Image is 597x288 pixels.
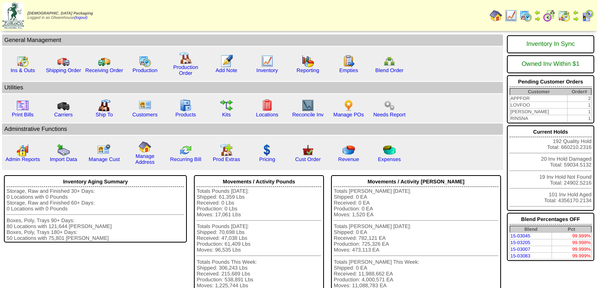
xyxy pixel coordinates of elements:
img: import.gif [57,144,70,156]
a: Add Note [215,67,237,73]
img: reconcile.gif [179,144,192,156]
span: [DEMOGRAPHIC_DATA] Packaging [27,11,93,16]
img: arrowleft.gif [573,9,579,16]
img: truck3.gif [57,99,70,112]
a: Manage Cust [89,156,119,162]
td: APPFOR [510,95,567,102]
div: Current Holds [510,127,592,137]
img: dollar.gif [261,144,273,156]
a: Products [175,112,196,118]
td: 99.999% [552,246,592,253]
img: zoroco-logo-small.webp [2,2,24,29]
a: Ship To [96,112,113,118]
img: truck2.gif [98,55,110,67]
a: Manage POs [333,112,364,118]
div: Inventory In Sync [510,37,592,52]
img: factory.gif [179,52,192,64]
div: Movements / Activity [PERSON_NAME] [334,177,498,187]
td: RINSNA [510,115,567,122]
a: Reconcile Inv [292,112,324,118]
td: 1 [568,115,592,122]
img: calendarcustomer.gif [581,9,594,22]
img: orders.gif [220,55,233,67]
td: 1 [568,102,592,109]
a: Print Bills [12,112,34,118]
img: home.gif [490,9,502,22]
a: Manage Address [136,153,155,165]
a: Recurring Bill [170,156,201,162]
img: calendarprod.gif [519,9,532,22]
img: calendarinout.gif [16,55,29,67]
img: customers.gif [139,99,151,112]
img: graph.gif [302,55,314,67]
div: 192 Quality Hold Total: 660210.2316 20 Inv Hold Damaged Total: 59034.5132 19 Inv Hold Not Found T... [507,125,594,211]
a: Carriers [54,112,72,118]
img: calendarblend.gif [543,9,555,22]
img: calendarinout.gif [558,9,570,22]
img: calendarprod.gif [139,55,151,67]
a: Receiving Order [85,67,123,73]
span: Logged in as Gfwarehouse [27,11,93,20]
td: 1 [568,109,592,115]
img: line_graph.gif [261,55,273,67]
td: 99.998% [552,239,592,246]
img: graph2.png [16,144,29,156]
a: Blend Order [375,67,403,73]
div: Movements / Activity Pounds [197,177,321,187]
a: Expenses [378,156,401,162]
td: 99.999% [552,253,592,259]
td: LOVFOO [510,102,567,109]
a: Kits [222,112,231,118]
a: 15-03045 [510,233,530,239]
th: Order# [568,89,592,95]
img: network.png [383,55,396,67]
a: 15-03083 [510,253,530,259]
img: cust_order.png [302,144,314,156]
a: Revenue [338,156,359,162]
img: line_graph.gif [505,9,517,22]
a: Prod Extras [213,156,240,162]
div: Owned Inv Within $1 [510,57,592,72]
td: Adminstrative Functions [2,123,503,135]
a: Admin Reports [5,156,40,162]
a: Customers [132,112,157,118]
a: Production Order [173,64,198,76]
td: 2 [568,95,592,102]
a: Inventory [257,67,278,73]
a: Empties [339,67,358,73]
th: Blend [510,226,552,233]
img: home.gif [139,141,151,153]
img: workflow.gif [220,99,233,112]
img: invoice2.gif [16,99,29,112]
th: Customer [510,89,567,95]
div: Inventory Aging Summary [7,177,184,187]
td: Utilities [2,82,503,93]
img: pie_chart2.png [383,144,396,156]
div: Storage, Raw and Finished 30+ Days: 0 Locations with 0 Pounds Storage, Raw and Finished 60+ Days:... [7,188,184,241]
td: 99.999% [552,233,592,239]
a: Shipping Order [46,67,81,73]
a: Needs Report [373,112,405,118]
img: managecust.png [97,144,112,156]
a: (logout) [74,16,88,20]
td: General Management [2,34,503,46]
div: Pending Customer Orders [510,77,592,87]
div: Blend Percentages OFF [510,214,592,225]
a: 15-03007 [510,246,530,252]
a: Production [132,67,157,73]
a: Cust Order [295,156,320,162]
img: locations.gif [261,99,273,112]
img: prodextras.gif [220,144,233,156]
img: truck.gif [57,55,70,67]
img: arrowleft.gif [534,9,541,16]
a: Locations [256,112,278,118]
a: Reporting [297,67,319,73]
img: pie_chart.png [342,144,355,156]
img: po.png [342,99,355,112]
a: Ins & Outs [11,67,35,73]
img: workflow.png [383,99,396,112]
a: Pricing [259,156,275,162]
img: arrowright.gif [534,16,541,22]
img: factory2.gif [98,99,110,112]
img: arrowright.gif [573,16,579,22]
